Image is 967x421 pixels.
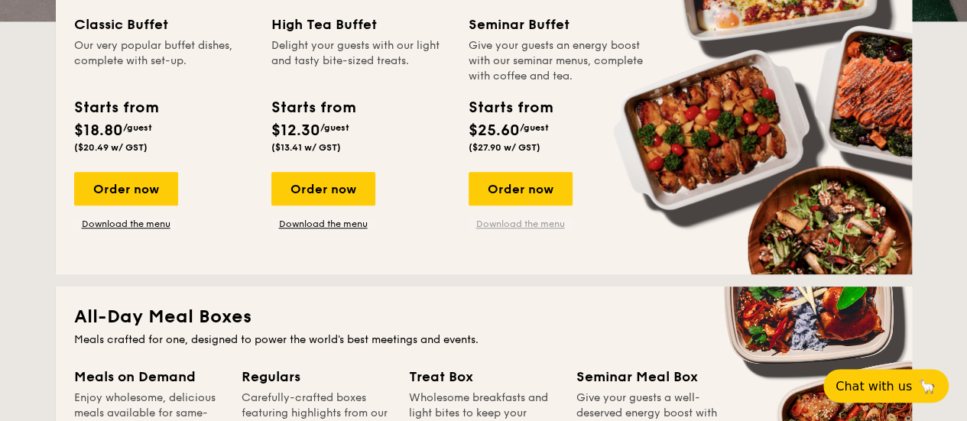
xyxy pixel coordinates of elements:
[469,142,540,153] span: ($27.90 w/ GST)
[74,121,123,140] span: $18.80
[918,377,936,395] span: 🦙
[320,122,349,133] span: /guest
[123,122,152,133] span: /guest
[271,172,375,206] div: Order now
[469,172,573,206] div: Order now
[74,14,253,35] div: Classic Buffet
[409,366,558,387] div: Treat Box
[271,218,375,230] a: Download the menu
[74,172,178,206] div: Order now
[469,218,573,230] a: Download the menu
[74,96,157,119] div: Starts from
[74,332,894,348] div: Meals crafted for one, designed to power the world's best meetings and events.
[242,366,391,387] div: Regulars
[469,14,647,35] div: Seminar Buffet
[576,366,725,387] div: Seminar Meal Box
[271,38,450,84] div: Delight your guests with our light and tasty bite-sized treats.
[836,379,912,393] span: Chat with us
[271,96,355,119] div: Starts from
[74,305,894,329] h2: All-Day Meal Boxes
[74,366,223,387] div: Meals on Demand
[520,122,549,133] span: /guest
[469,121,520,140] span: $25.60
[271,142,341,153] span: ($13.41 w/ GST)
[469,38,647,84] div: Give your guests an energy boost with our seminar menus, complete with coffee and tea.
[74,38,253,84] div: Our very popular buffet dishes, complete with set-up.
[271,14,450,35] div: High Tea Buffet
[74,142,148,153] span: ($20.49 w/ GST)
[271,121,320,140] span: $12.30
[823,369,949,403] button: Chat with us🦙
[74,218,178,230] a: Download the menu
[469,96,552,119] div: Starts from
